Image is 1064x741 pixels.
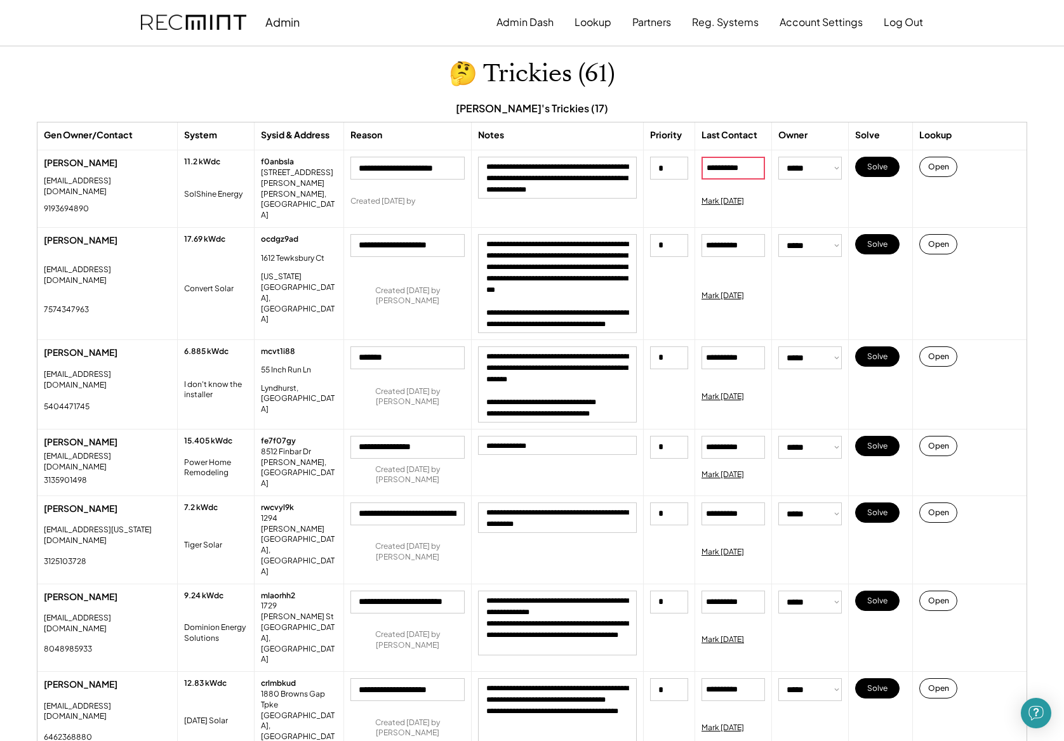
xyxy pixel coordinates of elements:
div: Created [DATE] by [350,196,415,207]
button: Open [919,502,957,523]
button: Open [919,678,957,698]
div: Owner [778,129,808,141]
div: System [184,129,217,141]
div: Admin [265,15,300,29]
div: Created [DATE] by [PERSON_NAME] [350,464,465,486]
div: Lyndhurst, [GEOGRAPHIC_DATA] [261,383,337,415]
div: [DATE] Solar [184,716,228,726]
div: fe7f07gy [261,436,296,447]
div: mlaorhh2 [261,591,295,601]
div: [EMAIL_ADDRESS][DOMAIN_NAME] [44,451,171,473]
div: [GEOGRAPHIC_DATA], [GEOGRAPHIC_DATA] [261,534,337,577]
div: [PERSON_NAME] [44,436,171,449]
div: f0anbsla [261,157,294,167]
div: 17.69 kWdc [184,234,225,245]
div: [PERSON_NAME] [44,157,171,169]
div: [PERSON_NAME] [44,346,171,359]
div: I don't know the installer [184,379,248,401]
div: 6.885 kWdc [184,346,229,357]
div: [EMAIL_ADDRESS][DOMAIN_NAME] [44,176,171,197]
button: Partners [632,10,671,35]
div: Created [DATE] by [PERSON_NAME] [350,285,465,307]
div: Sysid & Address [261,129,329,141]
div: 1880 Browns Gap Tpke [261,689,337,711]
div: [GEOGRAPHIC_DATA], [GEOGRAPHIC_DATA] [261,622,337,665]
div: [PERSON_NAME] [44,502,171,515]
div: 7.2 kWdc [184,502,218,513]
button: Solve [855,502,900,523]
div: [PERSON_NAME]'s Trickies (17) [456,102,608,115]
div: 1729 [PERSON_NAME] St [261,601,337,622]
div: 12.83 kWdc [184,678,227,689]
div: [PERSON_NAME], [GEOGRAPHIC_DATA] [261,189,337,221]
button: Solve [855,678,900,698]
button: Lookup [575,10,611,35]
div: 8048985933 [44,644,92,655]
div: Mark [DATE] [702,634,744,645]
div: Mark [DATE] [702,196,744,207]
div: [EMAIL_ADDRESS][DOMAIN_NAME] [44,265,171,286]
div: 1612 Tewksbury Ct [261,253,331,264]
div: 5404471745 [44,402,90,412]
button: Open [919,436,957,456]
div: 9.24 kWdc [184,591,223,601]
button: Open [919,157,957,177]
div: Mark [DATE] [702,291,744,301]
div: ocdgz9ad [261,234,298,245]
div: [EMAIL_ADDRESS][US_STATE][DOMAIN_NAME] [44,525,171,546]
button: Log Out [884,10,923,35]
div: Mark [DATE] [702,469,744,480]
div: 7574347963 [44,305,89,315]
div: 1294 [PERSON_NAME] [261,513,337,535]
div: Mark [DATE] [702,547,744,558]
div: Lookup [919,129,952,141]
button: Solve [855,346,900,367]
div: Open Intercom Messenger [1021,698,1051,728]
div: [EMAIL_ADDRESS][DOMAIN_NAME] [44,701,171,723]
div: Created [DATE] by [PERSON_NAME] [350,629,465,651]
div: Mark [DATE] [702,391,744,402]
button: Solve [855,436,900,456]
div: [PERSON_NAME] [44,678,171,691]
div: [PERSON_NAME] [44,234,171,247]
div: Created [DATE] by [PERSON_NAME] [350,386,465,408]
h1: 🤔 Trickies (61) [449,59,615,89]
div: Convert Solar [184,284,234,294]
div: 11.2 kWdc [184,157,220,167]
div: 15.405 kWdc [184,436,232,447]
div: Tiger Solar [184,540,222,551]
div: 8512 Finbar Dr [261,447,331,457]
div: mcvt1i88 [261,346,295,357]
div: [PERSON_NAME], [GEOGRAPHIC_DATA] [261,457,337,489]
div: 3135901498 [44,475,87,486]
div: Mark [DATE] [702,723,744,733]
div: Solve [855,129,880,141]
div: Notes [478,129,504,141]
button: Admin Dash [496,10,554,35]
div: [EMAIL_ADDRESS][DOMAIN_NAME] [44,369,171,391]
div: SolShine Energy [184,189,243,200]
button: Account Settings [780,10,863,35]
button: Open [919,591,957,611]
button: Reg. Systems [692,10,759,35]
div: 3125103728 [44,556,86,567]
img: recmint-logotype%403x.png [141,15,246,30]
button: Solve [855,234,900,254]
div: [US_STATE][GEOGRAPHIC_DATA], [GEOGRAPHIC_DATA] [261,272,337,325]
div: Reason [350,129,382,141]
div: Created [DATE] by [PERSON_NAME] [350,718,465,739]
div: [STREET_ADDRESS][PERSON_NAME] [261,167,337,189]
div: crlmbkud [261,678,296,689]
button: Solve [855,591,900,611]
button: Solve [855,157,900,177]
div: Power Home Remodeling [184,457,248,479]
button: Open [919,346,957,367]
div: Dominion Energy Solutions [184,622,248,644]
button: Open [919,234,957,254]
div: Last Contact [702,129,757,141]
div: [EMAIL_ADDRESS][DOMAIN_NAME] [44,613,171,634]
div: Priority [650,129,682,141]
div: rwcvyl9k [261,502,294,513]
div: 55 Inch Run Ln [261,365,331,376]
div: Gen Owner/Contact [44,129,133,141]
